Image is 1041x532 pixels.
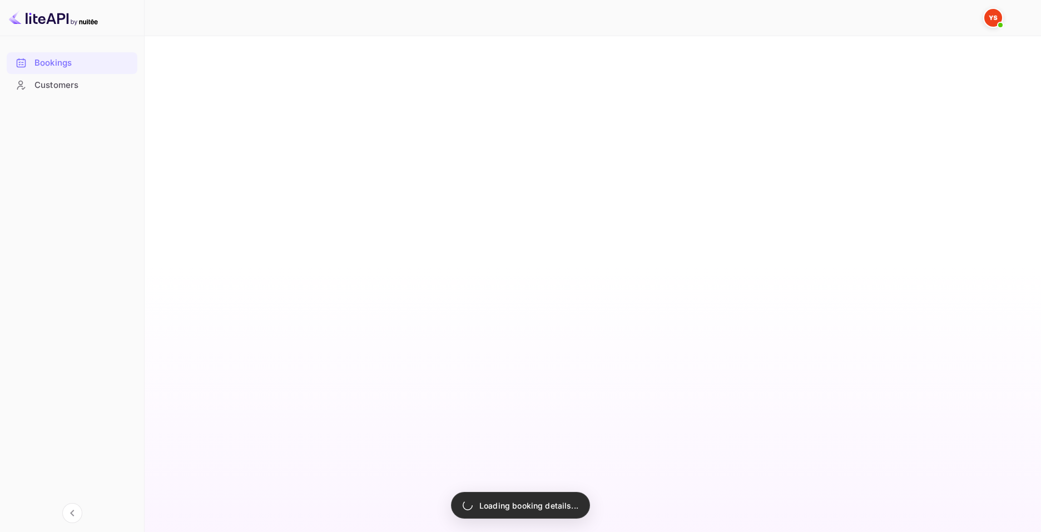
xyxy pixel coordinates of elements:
img: Yandex Support [984,9,1002,27]
img: LiteAPI logo [9,9,98,27]
a: Bookings [7,52,137,73]
p: Loading booking details... [479,500,578,511]
div: Bookings [7,52,137,74]
div: Customers [7,75,137,96]
div: Bookings [34,57,132,70]
a: Customers [7,75,137,95]
button: Collapse navigation [62,503,82,523]
div: Customers [34,79,132,92]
